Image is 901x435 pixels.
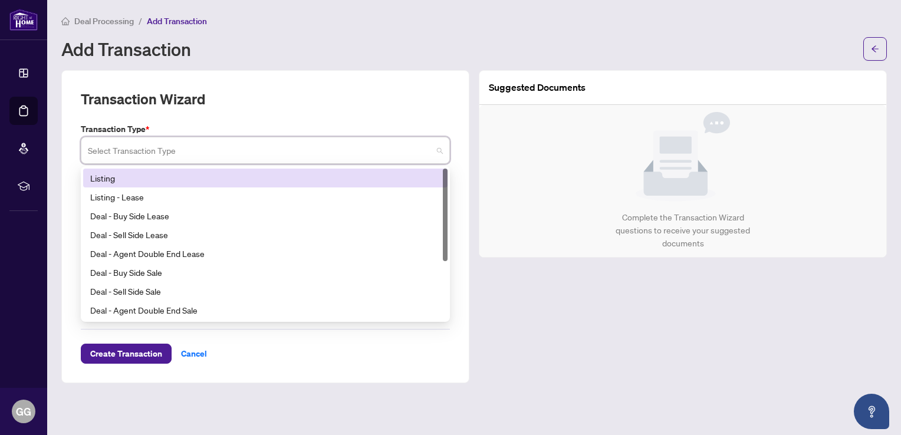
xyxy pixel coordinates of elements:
[81,344,172,364] button: Create Transaction
[90,266,440,279] div: Deal - Buy Side Sale
[83,169,448,187] div: Listing
[871,45,879,53] span: arrow-left
[9,9,38,31] img: logo
[61,17,70,25] span: home
[61,39,191,58] h1: Add Transaction
[181,344,207,363] span: Cancel
[90,344,162,363] span: Create Transaction
[16,403,31,420] span: GG
[83,187,448,206] div: Listing - Lease
[83,206,448,225] div: Deal - Buy Side Lease
[636,112,730,202] img: Null State Icon
[489,80,586,95] article: Suggested Documents
[147,16,207,27] span: Add Transaction
[81,90,205,108] h2: Transaction Wizard
[74,16,134,27] span: Deal Processing
[854,394,889,429] button: Open asap
[90,247,440,260] div: Deal - Agent Double End Lease
[139,14,142,28] li: /
[83,282,448,301] div: Deal - Sell Side Sale
[90,228,440,241] div: Deal - Sell Side Lease
[83,244,448,263] div: Deal - Agent Double End Lease
[90,209,440,222] div: Deal - Buy Side Lease
[81,123,450,136] label: Transaction Type
[603,211,763,250] div: Complete the Transaction Wizard questions to receive your suggested documents
[83,225,448,244] div: Deal - Sell Side Lease
[83,301,448,319] div: Deal - Agent Double End Sale
[172,344,216,364] button: Cancel
[90,304,440,317] div: Deal - Agent Double End Sale
[90,190,440,203] div: Listing - Lease
[90,172,440,184] div: Listing
[90,285,440,298] div: Deal - Sell Side Sale
[83,263,448,282] div: Deal - Buy Side Sale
